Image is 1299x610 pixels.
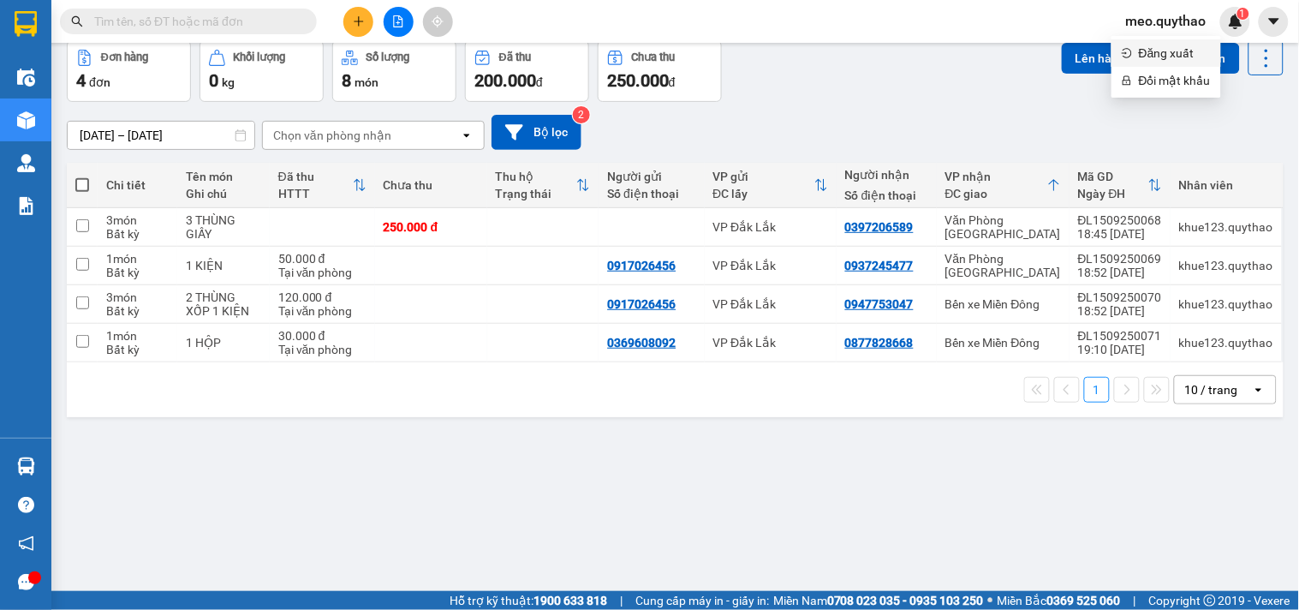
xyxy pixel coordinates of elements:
div: 30.000 đ [278,329,366,343]
div: Tại văn phòng [278,266,366,279]
div: Bến xe Miền Đông [945,297,1061,311]
div: Bến xe Miền Đông [945,336,1061,350]
div: Số điện thoại [607,187,695,200]
strong: 0708 023 035 - 0935 103 250 [827,594,984,607]
span: Cung cấp máy in - giấy in: [635,591,769,610]
div: Thu hộ [496,170,577,183]
div: Trạng thái [496,187,577,200]
div: khue123.quythao [1179,297,1273,311]
div: Ngày ĐH [1078,187,1148,200]
span: Hỗ trợ kỹ thuật: [450,591,607,610]
div: 1 món [106,252,169,266]
span: lock [1122,75,1132,86]
div: Nhân viên [1179,178,1273,192]
div: Văn Phòng [GEOGRAPHIC_DATA] [945,213,1061,241]
span: 4 [76,70,86,91]
strong: 1900 633 818 [533,594,607,607]
div: Chọn văn phòng nhận [273,127,391,144]
span: Đăng xuất [1139,44,1211,63]
div: Bất kỳ [106,343,169,356]
div: 0369608092 [607,336,676,350]
span: login [1122,48,1132,58]
span: | [620,591,623,610]
button: Lên hàng [1062,43,1140,74]
th: Toggle SortBy [1070,163,1171,208]
div: VP nhận [945,170,1047,183]
span: ⚪️ [988,597,993,604]
div: 0917026456 [607,297,676,311]
div: 0917026456 [607,259,676,272]
span: Miền Bắc [998,591,1121,610]
span: notification [18,535,34,552]
span: đơn [89,75,110,89]
div: 0397206589 [845,220,914,234]
div: Bất kỳ [106,266,169,279]
div: khue123.quythao [1179,259,1273,272]
span: đ [536,75,543,89]
button: plus [343,7,373,37]
span: caret-down [1266,14,1282,29]
span: message [18,574,34,590]
th: Toggle SortBy [937,163,1070,208]
div: 250.000 đ [384,220,479,234]
button: Chưa thu250.000đ [598,40,722,102]
div: Chưa thu [632,51,676,63]
div: 3 THÙNG GIẤY [186,213,260,241]
div: 19:10 [DATE] [1078,343,1162,356]
span: aim [432,15,444,27]
div: Số điện thoại [845,188,928,202]
div: 18:52 [DATE] [1078,266,1162,279]
img: logo-vxr [15,11,37,37]
div: Đã thu [499,51,531,63]
span: 200.000 [474,70,536,91]
div: khue123.quythao [1179,336,1273,350]
img: solution-icon [17,197,35,215]
th: Toggle SortBy [487,163,599,208]
button: Đã thu200.000đ [465,40,589,102]
div: Tên món [186,170,260,183]
button: 1 [1084,377,1110,403]
div: 1 HỘP [186,336,260,350]
button: aim [423,7,453,37]
div: 18:45 [DATE] [1078,227,1162,241]
svg: open [460,129,474,142]
div: 0877828668 [845,336,914,350]
div: VP Đắk Lắk [713,259,828,272]
span: copyright [1204,595,1216,607]
div: Chi tiết [106,178,169,192]
div: Mã GD [1078,170,1148,183]
button: Bộ lọc [492,115,581,150]
div: 2 THÙNG XỐP 1 KIỆN [186,290,260,318]
span: Đổi mật khẩu [1139,71,1211,90]
div: 3 món [106,290,169,304]
button: Số lượng8món [332,40,456,102]
img: warehouse-icon [17,457,35,475]
span: search [71,15,83,27]
div: ĐC giao [945,187,1047,200]
span: meo.quythao [1112,10,1220,32]
div: Tại văn phòng [278,343,366,356]
img: warehouse-icon [17,154,35,172]
svg: open [1252,383,1266,397]
div: 10 / trang [1185,381,1238,398]
img: warehouse-icon [17,69,35,87]
span: 8 [342,70,351,91]
div: Bất kỳ [106,227,169,241]
div: Ghi chú [186,187,260,200]
div: Khối lượng [234,51,286,63]
th: Toggle SortBy [270,163,375,208]
sup: 2 [573,106,590,123]
div: khue123.quythao [1179,220,1273,234]
div: 50.000 đ [278,252,366,266]
div: Chưa thu [384,178,479,192]
div: Bất kỳ [106,304,169,318]
div: 18:52 [DATE] [1078,304,1162,318]
input: Select a date range. [68,122,254,149]
div: Người nhận [845,168,928,182]
div: 1 món [106,329,169,343]
div: 0937245477 [845,259,914,272]
span: đ [669,75,676,89]
div: ĐL1509250068 [1078,213,1162,227]
div: 0947753047 [845,297,914,311]
div: 1 KIỆN [186,259,260,272]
